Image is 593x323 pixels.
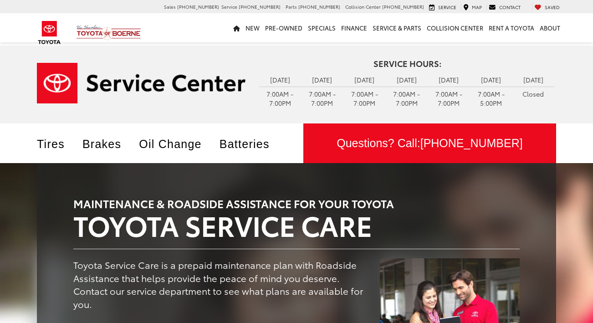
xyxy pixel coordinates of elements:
[343,73,386,87] td: [DATE]
[262,13,305,42] a: Pre-Owned
[420,137,523,149] span: [PHONE_NUMBER]
[82,138,133,150] a: Brakes
[338,13,370,42] a: Finance
[259,73,302,87] td: [DATE]
[512,73,554,87] td: [DATE]
[220,138,281,150] a: Batteries
[164,3,176,10] span: Sales
[139,138,213,150] a: Oil Change
[461,4,484,11] a: Map
[259,59,556,68] h4: Service Hours:
[32,18,66,47] img: Toyota
[298,3,340,10] span: [PHONE_NUMBER]
[73,258,366,311] p: Toyota Service Care is a prepaid maintenance plan with Roadside Assistance that helps provide the...
[76,25,141,41] img: Vic Vaughan Toyota of Boerne
[230,13,243,42] a: Home
[177,3,219,10] span: [PHONE_NUMBER]
[470,87,512,110] td: 7:00AM - 5:00PM
[537,13,563,42] a: About
[286,3,297,10] span: Parts
[37,63,245,103] img: Service Center | Vic Vaughan Toyota of Boerne in Boerne TX
[303,123,556,164] div: Questions? Call:
[301,87,343,110] td: 7:00AM - 7:00PM
[486,13,537,42] a: Rent a Toyota
[221,3,237,10] span: Service
[424,13,486,42] a: Collision Center
[512,87,554,101] td: Closed
[438,4,456,10] span: Service
[243,13,262,42] a: New
[545,4,560,10] span: Saved
[428,87,470,110] td: 7:00AM - 7:00PM
[259,87,302,110] td: 7:00AM - 7:00PM
[385,73,428,87] td: [DATE]
[470,73,512,87] td: [DATE]
[73,197,520,209] h3: MAINTENANCE & ROADSIDE ASSISTANCE FOR YOUR TOYOTA
[428,73,470,87] td: [DATE]
[499,4,521,10] span: Contact
[382,3,424,10] span: [PHONE_NUMBER]
[385,87,428,110] td: 7:00AM - 7:00PM
[370,13,424,42] a: Service & Parts: Opens in a new tab
[532,4,562,11] a: My Saved Vehicles
[303,123,556,164] a: Questions? Call:[PHONE_NUMBER]
[427,4,459,11] a: Service
[472,4,482,10] span: Map
[305,13,338,42] a: Specials
[486,4,523,11] a: Contact
[345,3,381,10] span: Collision Center
[73,210,520,240] h2: TOYOTA SERVICE CARE
[37,138,76,150] a: Tires
[343,87,386,110] td: 7:00AM - 7:00PM
[301,73,343,87] td: [DATE]
[239,3,281,10] span: [PHONE_NUMBER]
